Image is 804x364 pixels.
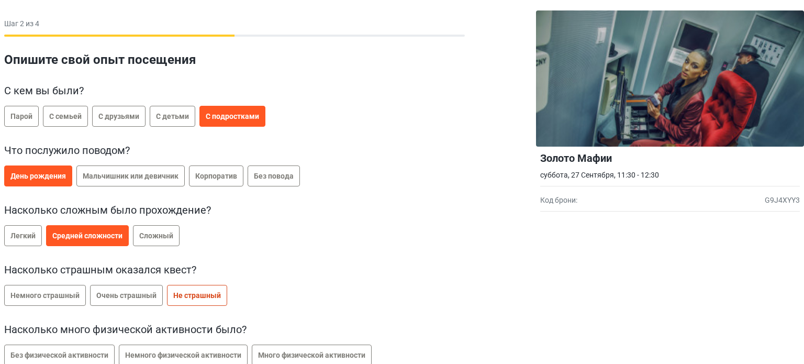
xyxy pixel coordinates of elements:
[10,112,32,120] span: Парой
[4,323,247,336] span: Насколько много физической активности было?
[139,231,173,240] span: Сложный
[254,172,294,180] span: Без повода
[83,172,178,180] span: Мальчишник или девичник
[4,204,211,216] span: Насколько сложным было прохождение?
[10,291,80,300] span: Немного страшный
[670,195,804,206] div: G9J4XYY3
[96,291,157,300] span: Очень страшный
[540,152,800,164] h2: Золото Мафии
[195,172,237,180] span: Корпоратив
[4,263,196,276] span: Насколько страшным оказался квест?
[52,231,122,240] span: Средней сложности
[206,112,259,120] span: С подростками
[49,112,82,120] span: С семьей
[98,112,139,120] span: С друзьями
[125,351,241,359] span: Немного физической активности
[4,52,465,68] h2: Опишите свой опыт посещения
[258,351,365,359] span: Много физической активности
[536,195,670,206] div: Код брони:
[10,172,66,180] span: День рождения
[4,144,130,157] span: Что послужило поводом?
[10,351,108,359] span: Без физической активности
[156,112,189,120] span: С детьми
[536,170,804,181] div: суббота, 27 Сентября, 11:30 - 12:30
[4,84,84,97] span: С кем вы были?
[10,231,36,240] span: Легкий
[173,291,221,300] span: Не страшный
[4,18,465,29] p: Шаг 2 из 4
